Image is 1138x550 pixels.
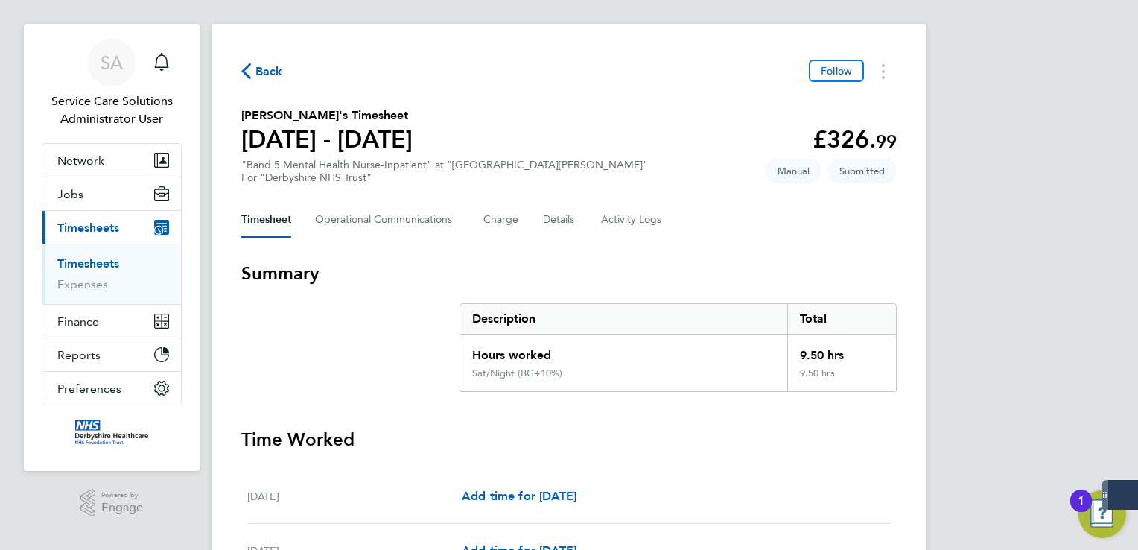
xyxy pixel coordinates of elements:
[241,107,413,124] h2: [PERSON_NAME]'s Timesheet
[57,221,119,235] span: Timesheets
[75,420,148,444] img: derbyshire-nhs-logo-retina.png
[460,303,897,392] div: Summary
[57,348,101,362] span: Reports
[57,277,108,291] a: Expenses
[809,60,864,82] button: Follow
[101,53,123,72] span: SA
[42,39,182,128] a: SAService Care Solutions Administrator User
[57,256,119,271] a: Timesheets
[101,502,143,514] span: Engage
[241,159,648,184] div: "Band 5 Mental Health Nurse-Inpatient" at "[GEOGRAPHIC_DATA][PERSON_NAME]"
[57,154,104,168] span: Network
[24,24,200,471] nav: Main navigation
[241,171,648,184] div: For "Derbyshire NHS Trust"
[241,62,283,80] button: Back
[460,335,787,367] div: Hours worked
[42,338,181,371] button: Reports
[42,177,181,210] button: Jobs
[42,305,181,338] button: Finance
[241,262,897,285] h3: Summary
[472,367,562,379] div: Sat/Night (BG+10%)
[462,489,576,503] span: Add time for [DATE]
[42,211,181,244] button: Timesheets
[42,144,181,177] button: Network
[787,367,896,391] div: 9.50 hrs
[241,428,897,452] h3: Time Worked
[813,125,897,154] app-decimal: £326.
[787,335,896,367] div: 9.50 hrs
[42,372,181,405] button: Preferences
[827,159,897,183] span: This timesheet is Submitted.
[255,63,283,80] span: Back
[543,202,577,238] button: Details
[1078,501,1084,520] div: 1
[1078,490,1126,538] button: Open Resource Center, 1 new notification
[601,202,664,238] button: Activity Logs
[870,60,897,83] button: Timesheets Menu
[80,489,144,517] a: Powered byEngage
[483,202,519,238] button: Charge
[241,124,413,154] h1: [DATE] - [DATE]
[821,64,852,78] span: Follow
[315,202,460,238] button: Operational Communications
[241,202,291,238] button: Timesheet
[101,489,143,502] span: Powered by
[42,92,182,128] span: Service Care Solutions Administrator User
[42,244,181,304] div: Timesheets
[57,382,121,396] span: Preferences
[460,304,787,334] div: Description
[247,487,462,505] div: [DATE]
[42,420,182,444] a: Go to home page
[766,159,821,183] span: This timesheet was manually created.
[57,314,99,329] span: Finance
[876,130,897,152] span: 99
[787,304,896,334] div: Total
[462,487,576,505] a: Add time for [DATE]
[57,187,83,201] span: Jobs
